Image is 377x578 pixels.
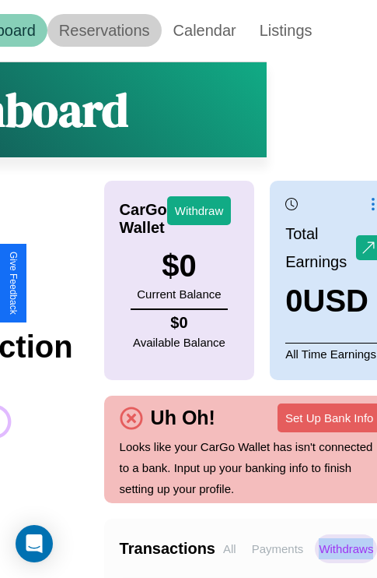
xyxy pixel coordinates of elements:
p: All [219,534,240,563]
h4: Transactions [120,540,215,558]
div: Open Intercom Messenger [16,525,53,562]
p: Current Balance [137,284,221,305]
a: Calendar [162,14,248,47]
h3: $ 0 [137,248,221,284]
p: Total Earnings [285,220,356,276]
p: Withdraws [315,534,377,563]
div: Give Feedback [8,252,19,315]
h4: CarGo Wallet [120,201,167,237]
button: Withdraw [167,196,232,225]
h4: Uh Oh! [143,407,223,429]
h4: $ 0 [133,314,225,332]
p: Payments [248,534,308,563]
a: Listings [248,14,324,47]
p: Available Balance [133,332,225,353]
a: Reservations [47,14,162,47]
